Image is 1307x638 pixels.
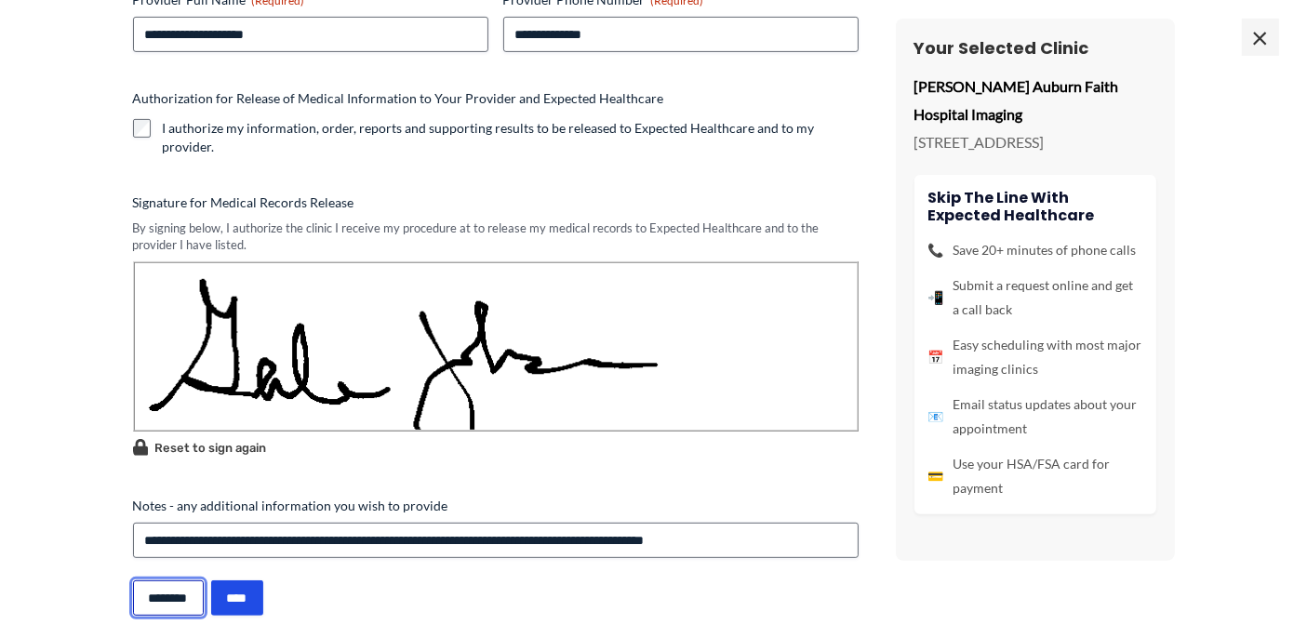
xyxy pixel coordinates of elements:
p: [PERSON_NAME] Auburn Faith Hospital Imaging [914,73,1156,127]
li: Save 20+ minutes of phone calls [928,238,1142,262]
span: 📧 [928,405,944,429]
label: I authorize my information, order, reports and supporting results to be released to Expected Heal... [163,119,859,156]
h3: Your Selected Clinic [914,37,1156,59]
h4: Skip the line with Expected Healthcare [928,189,1142,224]
label: Signature for Medical Records Release [133,193,859,212]
p: [STREET_ADDRESS] [914,128,1156,156]
span: 📞 [928,238,944,262]
li: Easy scheduling with most major imaging clinics [928,333,1142,381]
span: × [1242,19,1279,56]
label: Notes - any additional information you wish to provide [133,497,859,515]
button: Reset to sign again [133,436,266,459]
img: Signature Image [133,261,859,432]
span: 📲 [928,286,944,310]
span: 📅 [928,345,944,369]
legend: Authorization for Release of Medical Information to Your Provider and Expected Healthcare [133,89,664,108]
li: Email status updates about your appointment [928,392,1142,441]
div: By signing below, I authorize the clinic I receive my procedure at to release my medical records ... [133,219,859,254]
li: Submit a request online and get a call back [928,273,1142,322]
span: 💳 [928,464,944,488]
li: Use your HSA/FSA card for payment [928,452,1142,500]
